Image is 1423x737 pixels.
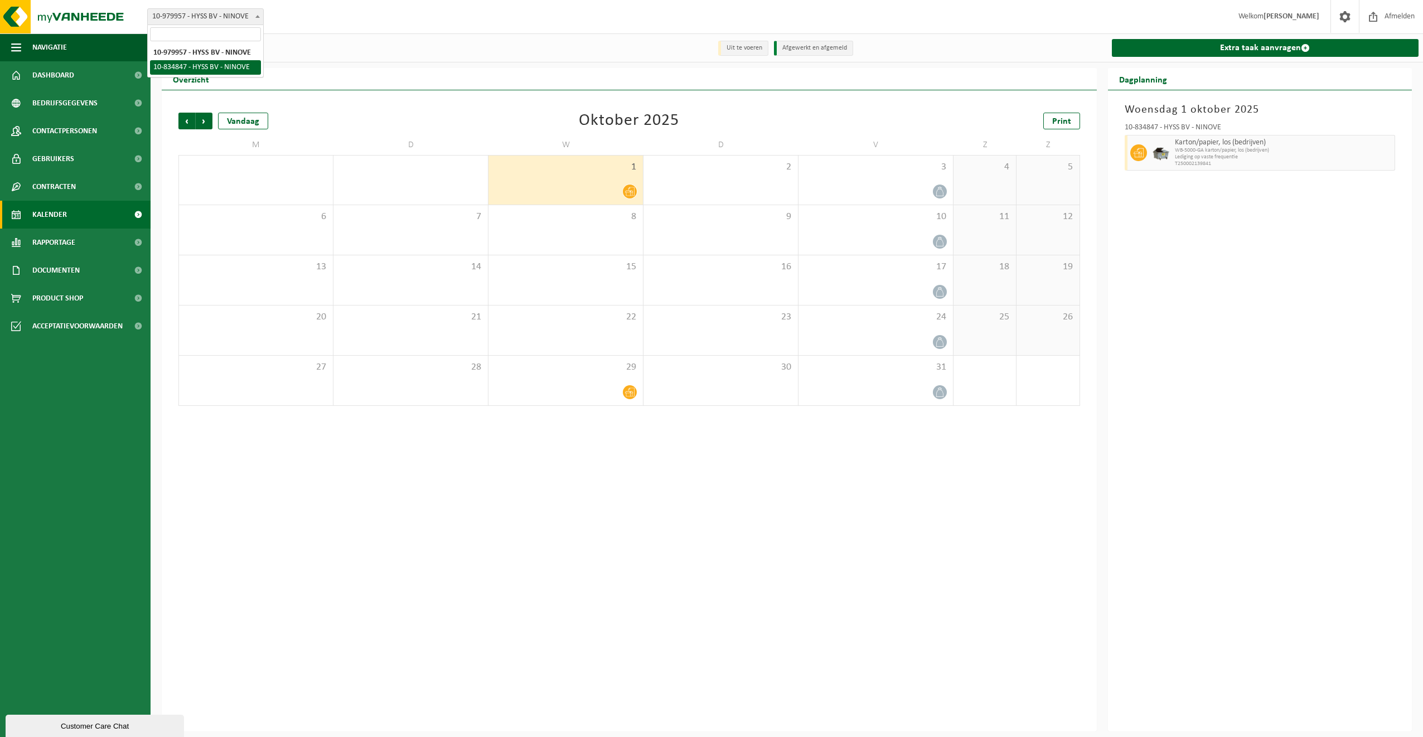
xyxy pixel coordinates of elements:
[178,113,195,129] span: Vorige
[150,46,261,60] li: 10-979957 - HYSS BV - NINOVE
[494,311,637,323] span: 22
[32,229,75,256] span: Rapportage
[1022,311,1073,323] span: 26
[32,33,67,61] span: Navigatie
[1022,211,1073,223] span: 12
[804,211,947,223] span: 10
[649,211,792,223] span: 9
[649,361,792,374] span: 30
[959,161,1010,173] span: 4
[649,261,792,273] span: 16
[32,201,67,229] span: Kalender
[959,261,1010,273] span: 18
[1175,161,1392,167] span: T250002139841
[718,41,768,56] li: Uit te voeren
[32,256,80,284] span: Documenten
[1112,39,1419,57] a: Extra taak aanvragen
[32,117,97,145] span: Contactpersonen
[488,135,643,155] td: W
[162,68,220,90] h2: Overzicht
[1264,12,1319,21] strong: [PERSON_NAME]
[185,311,327,323] span: 20
[150,60,261,75] li: 10-834847 - HYSS BV - NINOVE
[1175,154,1392,161] span: Lediging op vaste frequentie
[579,113,679,129] div: Oktober 2025
[32,89,98,117] span: Bedrijfsgegevens
[32,145,74,173] span: Gebruikers
[339,311,482,323] span: 21
[1043,113,1080,129] a: Print
[804,161,947,173] span: 3
[178,135,333,155] td: M
[1125,101,1396,118] h3: Woensdag 1 oktober 2025
[804,261,947,273] span: 17
[32,61,74,89] span: Dashboard
[333,135,488,155] td: D
[494,161,637,173] span: 1
[339,211,482,223] span: 7
[1022,161,1073,173] span: 5
[494,211,637,223] span: 8
[774,41,853,56] li: Afgewerkt en afgemeld
[1153,144,1169,161] img: WB-5000-GAL-GY-01
[32,284,83,312] span: Product Shop
[1022,261,1073,273] span: 19
[959,211,1010,223] span: 11
[649,161,792,173] span: 2
[1108,68,1178,90] h2: Dagplanning
[148,9,263,25] span: 10-979957 - HYSS BV - NINOVE
[804,311,947,323] span: 24
[494,261,637,273] span: 15
[339,361,482,374] span: 28
[1125,124,1396,135] div: 10-834847 - HYSS BV - NINOVE
[1017,135,1080,155] td: Z
[494,361,637,374] span: 29
[649,311,792,323] span: 23
[953,135,1017,155] td: Z
[218,113,268,129] div: Vandaag
[798,135,953,155] td: V
[147,8,264,25] span: 10-979957 - HYSS BV - NINOVE
[1175,147,1392,154] span: WB-5000-GA karton/papier, los (bedrijven)
[196,113,212,129] span: Volgende
[185,361,327,374] span: 27
[185,261,327,273] span: 13
[1175,138,1392,147] span: Karton/papier, los (bedrijven)
[804,361,947,374] span: 31
[6,712,186,737] iframe: chat widget
[1052,117,1071,126] span: Print
[959,311,1010,323] span: 25
[185,211,327,223] span: 6
[32,312,123,340] span: Acceptatievoorwaarden
[32,173,76,201] span: Contracten
[339,261,482,273] span: 14
[643,135,798,155] td: D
